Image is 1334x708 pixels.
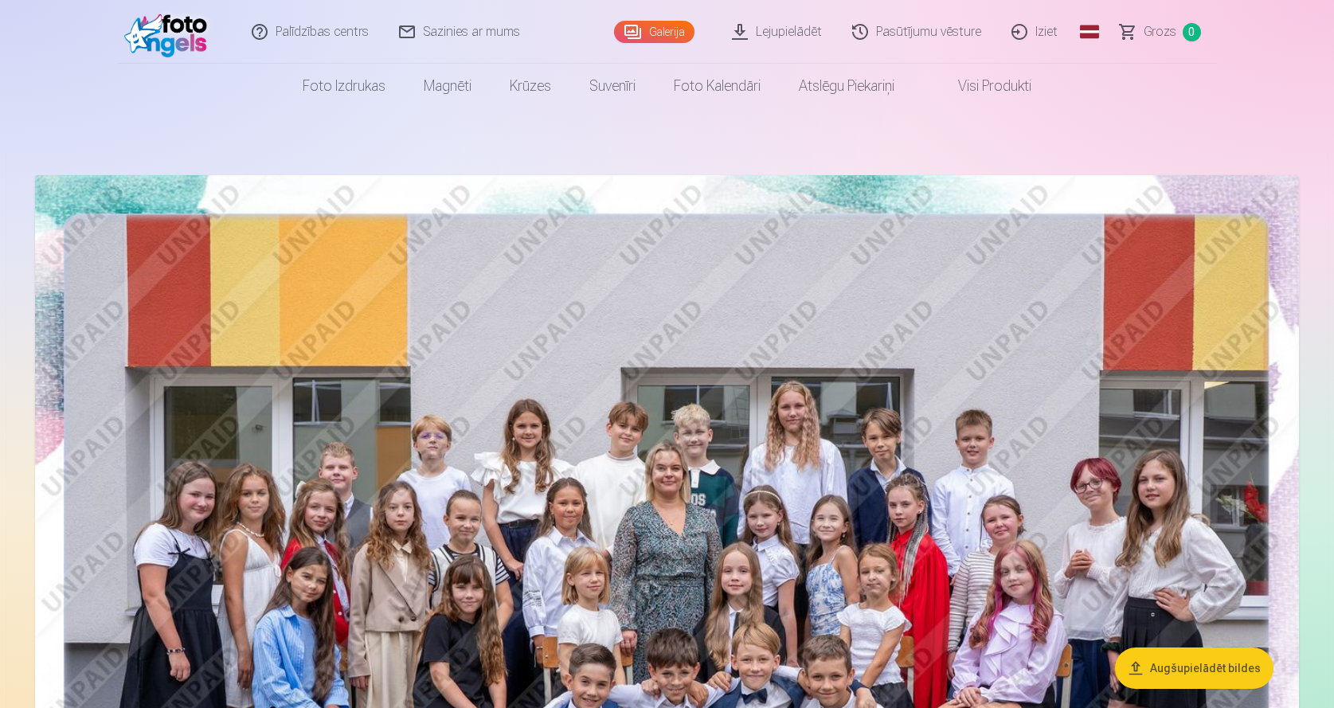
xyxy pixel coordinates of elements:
a: Foto kalendāri [655,64,780,108]
span: 0 [1183,23,1201,41]
a: Galerija [614,21,694,43]
a: Atslēgu piekariņi [780,64,913,108]
a: Visi produkti [913,64,1050,108]
a: Suvenīri [570,64,655,108]
img: /fa3 [124,6,216,57]
span: Grozs [1144,22,1176,41]
a: Foto izdrukas [284,64,405,108]
button: Augšupielādēt bildes [1115,647,1273,689]
a: Magnēti [405,64,491,108]
a: Krūzes [491,64,570,108]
